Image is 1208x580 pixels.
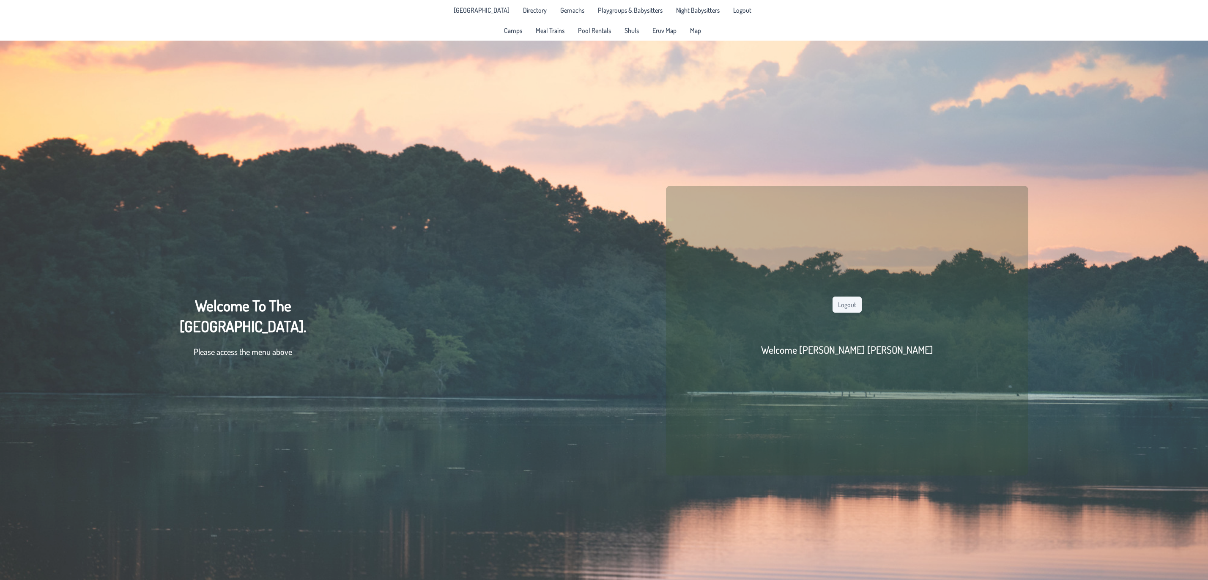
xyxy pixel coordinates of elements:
span: Eruv Map [652,27,677,34]
span: Playgroups & Babysitters [598,7,663,14]
span: [GEOGRAPHIC_DATA] [454,7,509,14]
p: Please access the menu above [180,345,306,358]
a: Directory [518,3,552,17]
span: Night Babysitters [676,7,720,14]
span: Logout [733,7,751,14]
li: Pine Lake Park [449,3,515,17]
a: Eruv Map [647,24,682,37]
a: Map [685,24,706,37]
span: Map [690,27,701,34]
span: Directory [523,7,547,14]
a: Night Babysitters [671,3,725,17]
a: Shuls [619,24,644,37]
span: Camps [504,27,522,34]
a: Gemachs [555,3,589,17]
a: Meal Trains [531,24,570,37]
div: Welcome To The [GEOGRAPHIC_DATA]. [180,295,306,366]
span: Meal Trains [536,27,564,34]
h2: Welcome [PERSON_NAME] [PERSON_NAME] [761,343,933,356]
li: Logout [728,3,756,17]
span: Pool Rentals [578,27,611,34]
button: Logout [833,297,862,313]
span: Gemachs [560,7,584,14]
a: Camps [499,24,527,37]
a: Pool Rentals [573,24,616,37]
a: Playgroups & Babysitters [593,3,668,17]
span: Shuls [625,27,639,34]
a: [GEOGRAPHIC_DATA] [449,3,515,17]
